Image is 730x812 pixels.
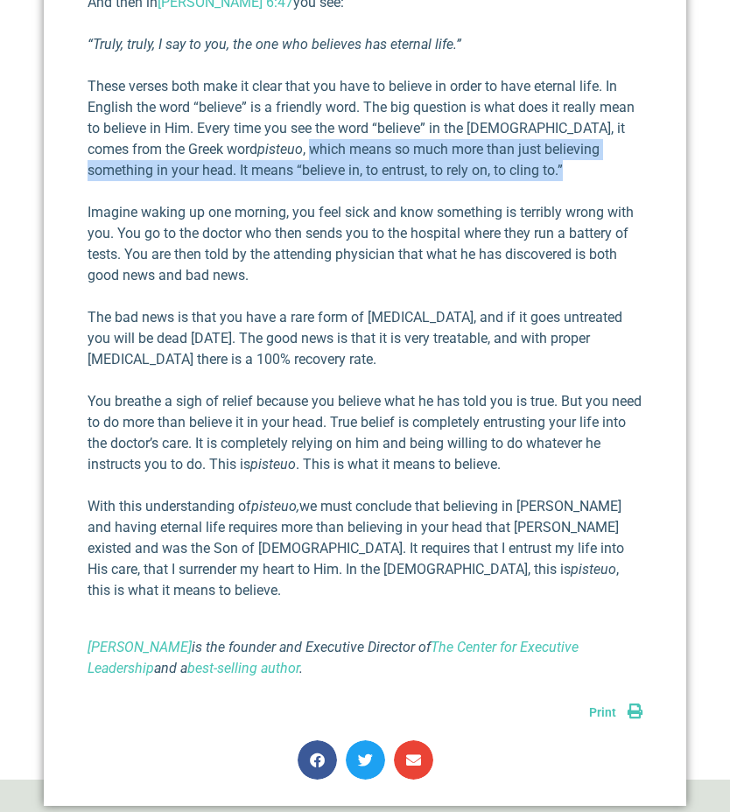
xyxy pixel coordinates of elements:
p: These verses both make it clear that you have to believe in order to have eternal life. In Englis... [88,76,642,181]
div: Share on twitter [346,740,385,780]
p: With this understanding of we must conclude that believing in [PERSON_NAME] and having eternal li... [88,496,642,601]
em: pisteuo [571,561,616,577]
div: Share on facebook [298,740,337,780]
div: Share on email [394,740,433,780]
em: “Truly, truly, I say to you, the one who believes has eternal life.” [88,36,461,52]
a: best-selling author [187,660,299,676]
em: pisteuo, [251,498,299,514]
a: [PERSON_NAME] [88,639,192,655]
p: You breathe a sigh of relief because you believe what he has told you is true. But you need to do... [88,391,642,475]
span: Print [589,705,616,719]
em: pisteuo [257,141,303,157]
i: is the founder and Executive Director of and a . [88,639,579,676]
a: Print [589,705,642,719]
p: The bad news is that you have a rare form of [MEDICAL_DATA], and if it goes untreated you will be... [88,307,642,370]
em: pisteuo [250,456,296,472]
p: Imagine waking up one morning, you feel sick and know something is terribly wrong with you. You g... [88,202,642,286]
